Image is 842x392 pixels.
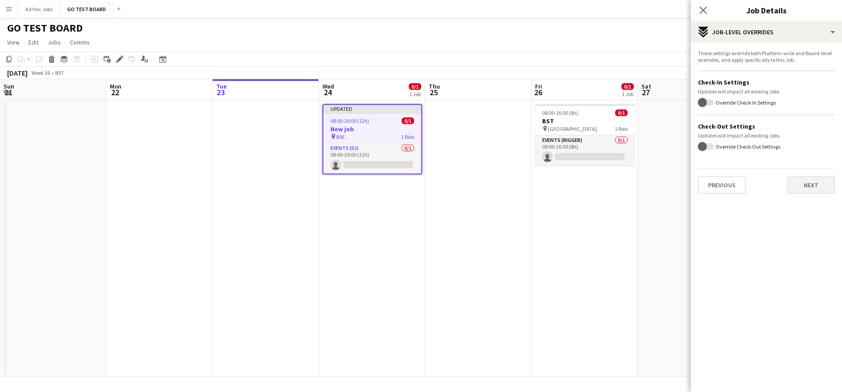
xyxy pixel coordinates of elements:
span: 08:00-20:00 (12h) [330,117,369,124]
span: 22 [109,87,121,97]
button: Next [787,176,835,194]
div: These settings override both Platform-wide and Board-level overrides, and apply specifically to t... [698,50,835,63]
label: Override Check-Out Settings [714,143,780,150]
div: Updates will impact all existing Jobs. [698,88,835,95]
span: 26 [534,87,542,97]
span: 21 [2,87,14,97]
span: 25 [427,87,440,97]
span: Fri [535,82,542,90]
span: Week 38 [29,69,52,76]
span: 0/1 [615,109,628,116]
span: Sun [4,82,14,90]
h3: Job Details [691,4,842,16]
div: [DATE] [7,69,28,77]
a: Jobs [44,36,64,48]
span: 0/1 [621,83,634,90]
div: 1 Job [622,91,633,97]
span: View [7,38,20,46]
span: 1 Role [615,125,628,132]
h3: BST [535,117,635,125]
span: 0/1 [402,117,414,124]
div: Job-Level Overrides [691,21,842,43]
span: 0/1 [409,83,421,90]
span: Edit [28,38,39,46]
span: Sat [641,82,651,90]
span: 23 [215,87,227,97]
span: Comms [70,38,90,46]
span: Mon [110,82,121,90]
h3: Check-Out Settings [698,122,835,130]
app-card-role: Events (Rigger)0/108:00-16:00 (8h) [535,135,635,166]
span: 24 [321,87,334,97]
div: 1 Job [409,91,421,97]
a: Edit [25,36,42,48]
span: 08:00-16:00 (8h) [542,109,578,116]
label: Override Check-In Settings [714,99,776,106]
div: Updates will impact all existing Jobs. [698,132,835,139]
app-job-card: Updated08:00-20:00 (12h)0/1New job BSE1 RoleEvents (DJ)0/108:00-20:00 (12h) [322,104,422,174]
span: Wed [322,82,334,90]
span: [GEOGRAPHIC_DATA] [548,125,597,132]
button: Previous [698,176,746,194]
span: Tue [216,82,227,90]
span: BSE [336,133,345,140]
h1: GO TEST BOARD [7,21,83,35]
a: View [4,36,23,48]
div: BST [55,69,64,76]
span: 27 [640,87,651,97]
span: Jobs [48,38,61,46]
app-card-role: Events (DJ)0/108:00-20:00 (12h) [323,143,421,174]
button: GO TEST BOARD [60,0,113,18]
span: Thu [429,82,440,90]
h3: Check-In Settings [698,78,835,86]
div: Updated [323,105,421,112]
span: 1 Role [401,133,414,140]
app-job-card: 08:00-16:00 (8h)0/1BST [GEOGRAPHIC_DATA]1 RoleEvents (Rigger)0/108:00-16:00 (8h) [535,104,635,166]
h3: New job [323,125,421,133]
a: Comms [66,36,93,48]
button: Ad Hoc Jobs [18,0,60,18]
